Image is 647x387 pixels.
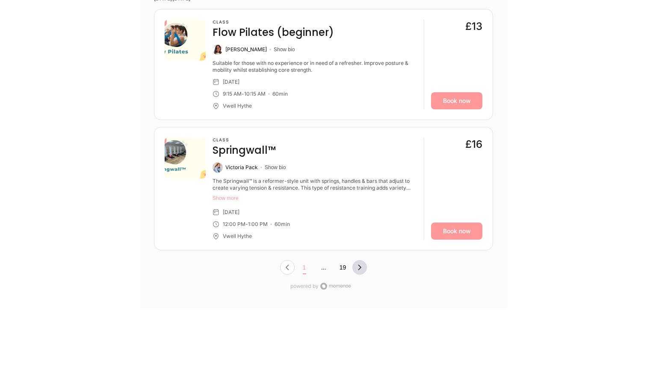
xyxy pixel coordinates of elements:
[213,162,223,173] img: Victoria Pack
[213,178,417,191] div: The Springwall™ is a reformer-style unit with springs, handles & bars that adjust to create varyi...
[272,91,288,97] div: 60 min
[465,138,482,151] div: £16
[213,26,334,39] h4: Flow Pilates (beginner)
[223,91,242,97] div: 9:15 AM
[265,164,286,171] button: Show bio
[213,20,334,25] h3: Class
[274,46,295,53] button: Show bio
[213,138,276,143] h3: Class
[244,91,266,97] div: 10:15 AM
[225,164,258,171] div: Victoria Pack
[352,260,367,275] button: Next Page, Page 0
[223,209,239,216] div: [DATE]
[213,144,276,157] h4: Springwall™
[248,221,268,228] div: 1:00 PM
[225,46,267,53] div: [PERSON_NAME]
[314,261,333,274] button: ...
[223,221,245,228] div: 12:00 PM
[333,261,352,274] button: Page 2 of 20
[223,233,252,240] div: Vwell Hythe
[223,103,252,109] div: Vwell Hythe
[245,221,248,228] div: -
[280,260,295,275] button: Previous Page, Page 0
[275,221,290,228] div: 60 min
[465,20,482,33] div: £13
[295,261,314,278] button: Page 1 of 20
[431,223,482,240] a: Book now
[165,138,206,179] img: 5d9617d8-c062-43cb-9683-4a4abb156b5d.png
[154,257,493,278] nav: Pagination navigation
[242,91,244,97] div: -
[213,195,417,202] button: Show more
[213,44,223,55] img: Kate Arnold
[431,92,482,109] a: Book now
[223,79,239,85] div: [DATE]
[165,20,206,61] img: aa553f9f-2931-4451-b727-72da8bd8ddcb.png
[213,60,417,73] div: Suitable for those with no experience or in need of a refresher. Improve posture & mobility whils...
